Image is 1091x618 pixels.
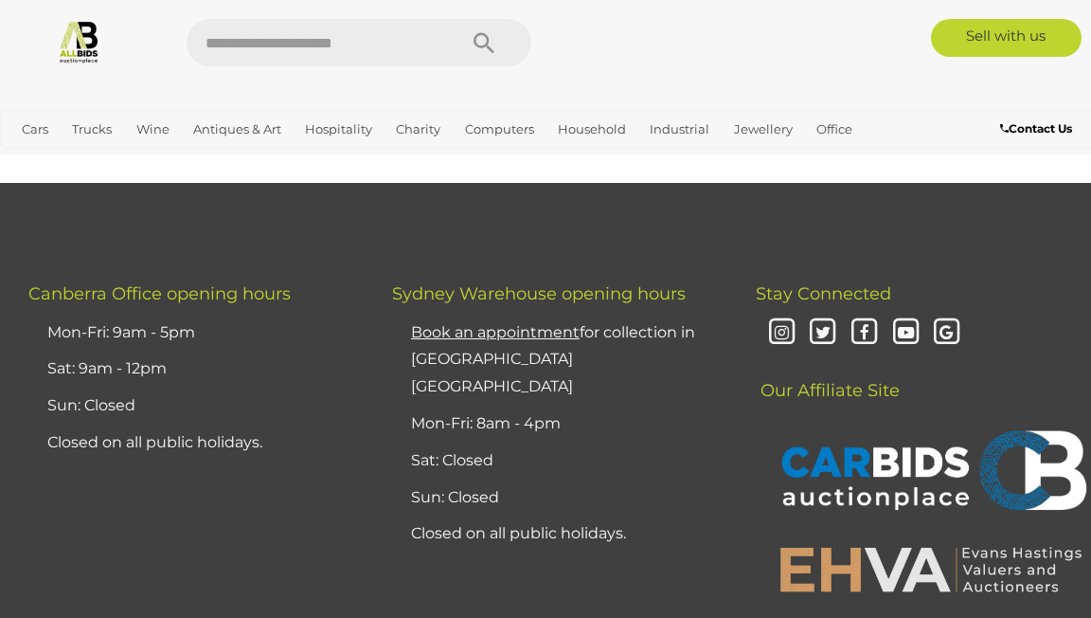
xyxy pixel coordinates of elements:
[388,114,448,145] a: Charity
[411,323,695,396] a: Book an appointmentfor collection in [GEOGRAPHIC_DATA] [GEOGRAPHIC_DATA]
[406,516,708,553] li: Closed on all public holidays.
[437,19,531,66] button: Search
[43,351,345,388] li: Sat: 9am - 12pm
[129,114,177,145] a: Wine
[411,323,580,341] u: Book an appointment
[550,114,634,145] a: Household
[297,114,380,145] a: Hospitality
[57,19,101,64] img: Allbids.com.au
[77,145,226,176] a: [GEOGRAPHIC_DATA]
[406,406,708,443] li: Mon-Fri: 8am - 4pm
[457,114,542,145] a: Computers
[889,317,922,350] i: Youtube
[14,145,68,176] a: Sports
[43,425,345,462] li: Closed on all public holidays.
[756,352,900,401] span: Our Affiliate Site
[1000,118,1077,139] a: Contact Us
[43,315,345,352] li: Mon-Fri: 9am - 5pm
[28,283,291,304] span: Canberra Office opening hours
[186,114,289,145] a: Antiques & Art
[406,443,708,480] li: Sat: Closed
[14,114,56,145] a: Cars
[756,283,891,304] span: Stay Connected
[392,283,686,304] span: Sydney Warehouse opening hours
[809,114,860,145] a: Office
[726,114,800,145] a: Jewellery
[43,388,345,425] li: Sun: Closed
[931,317,964,350] i: Google
[1000,121,1072,136] b: Contact Us
[807,317,840,350] i: Twitter
[406,480,708,517] li: Sun: Closed
[64,114,119,145] a: Trucks
[765,317,798,350] i: Instagram
[931,19,1082,57] a: Sell with us
[848,317,881,350] i: Facebook
[642,114,717,145] a: Industrial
